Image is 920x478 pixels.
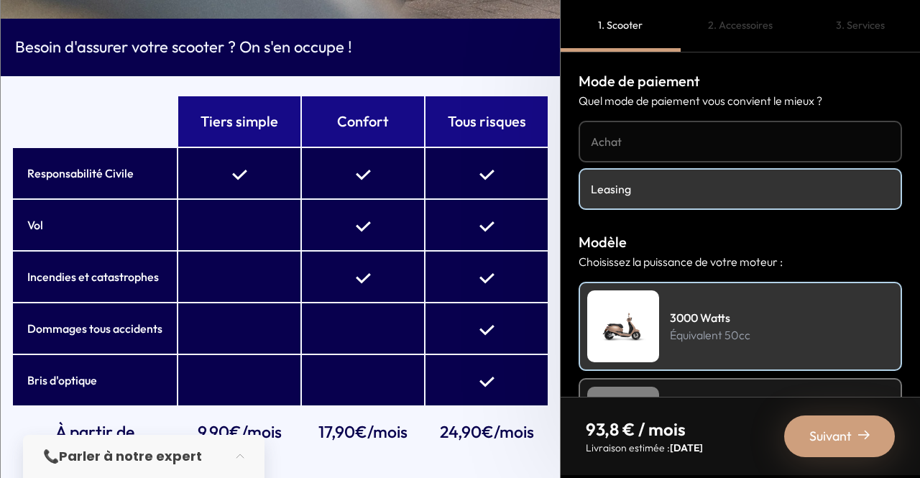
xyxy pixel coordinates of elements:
[587,387,659,459] img: Scooter Leasing
[587,290,659,362] img: Scooter Leasing
[858,429,870,441] img: right-arrow-2.png
[591,180,890,198] h4: Leasing
[670,326,750,344] p: Équivalent 50cc
[579,70,902,92] h3: Mode de paiement
[670,309,750,326] h4: 3000 Watts
[670,441,703,454] span: [DATE]
[579,121,902,162] a: Achat
[302,407,424,457] td: 17,90€/mois
[27,166,134,180] b: Responsabilité Civile
[586,418,703,441] p: 93,8 € / mois
[13,407,177,457] td: À partir de
[27,270,159,284] b: Incendies et catastrophes
[178,407,300,457] td: 9,90€/mois
[579,231,902,253] h3: Modèle
[27,373,97,387] b: Bris d'optique
[1,19,560,76] div: Besoin d'assurer votre scooter ? On s'en occupe !
[27,321,162,336] b: Dommages tous accidents
[302,96,424,147] th: Confort
[579,253,902,270] p: Choisissez la puissance de votre moteur :
[586,441,703,455] p: Livraison estimée :
[425,407,548,457] td: 24,90€/mois
[809,426,852,446] span: Suivant
[178,96,300,147] th: Tiers simple
[425,96,548,147] th: Tous risques
[591,133,890,150] h4: Achat
[27,218,43,232] b: Vol
[579,92,902,109] p: Quel mode de paiement vous convient le mieux ?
